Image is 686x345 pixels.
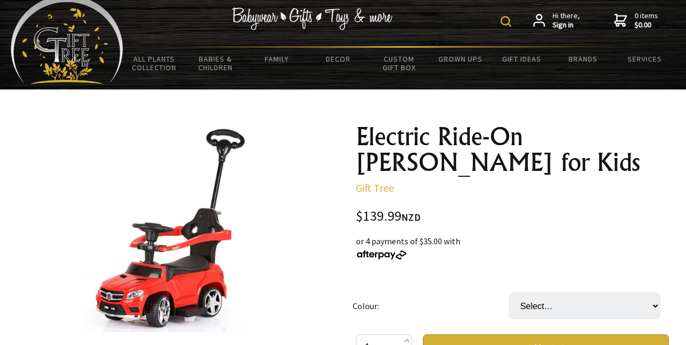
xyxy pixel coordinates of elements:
strong: $0.00 [635,20,658,30]
div: or 4 payments of $35.00 with [356,235,669,260]
td: Colour: [353,277,509,334]
img: Afterpay [356,250,407,260]
a: Family [246,48,307,70]
a: Hi there,Sign in [533,11,580,30]
div: $139.99 [356,209,669,224]
a: All Plants Collection [123,48,184,79]
span: 0 items [635,11,658,30]
a: Custom Gift Box [369,48,430,79]
span: NZD [401,211,421,223]
a: Brands [553,48,614,70]
a: Decor [307,48,368,70]
a: 0 items$0.00 [614,11,658,30]
a: Grown Ups [430,48,491,70]
a: Services [614,48,675,70]
img: product search [501,16,511,27]
a: Gift Tree [356,181,394,194]
a: Babies & Children [184,48,245,79]
strong: Sign in [553,20,580,30]
img: Electric Ride-On Walker for Kids [69,124,278,332]
h1: Electric Ride-On [PERSON_NAME] for Kids [356,124,669,175]
img: Babywear - Gifts - Toys & more [232,7,392,30]
a: Gift Ideas [491,48,553,70]
span: Hi there, [553,11,580,30]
